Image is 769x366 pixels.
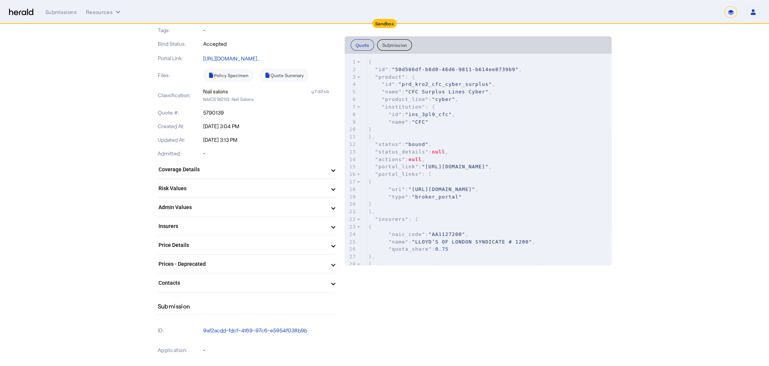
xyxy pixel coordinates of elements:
p: NAICS 812113: Nail Salons [203,95,336,103]
span: "product_line" [382,96,429,102]
span: "naic_code" [388,231,425,237]
span: "status_details" [375,149,429,155]
span: "AA1127200" [429,231,465,237]
span: "[URL][DOMAIN_NAME]" [422,164,489,169]
span: null [432,149,445,155]
span: "institution" [382,104,425,110]
div: 3 [345,73,357,81]
div: 22 [345,216,357,223]
span: : [ [368,216,419,222]
span: } [368,126,372,132]
div: 14 [345,156,357,163]
span: : { [368,104,435,110]
p: Bind Status: [158,40,202,48]
span: "product" [375,74,405,80]
span: 0.75 [435,246,448,252]
div: 23 [345,223,357,231]
div: 21 [345,208,357,216]
div: 18 [345,186,357,193]
span: : , [368,89,492,95]
span: "CFC Surplus Lines Cyber" [405,89,489,95]
a: Quote Summary [259,69,309,82]
mat-expansion-panel-header: Coverage Details [158,160,336,178]
span: "quota_share" [388,246,432,252]
div: 1 [345,58,357,66]
span: : , [368,96,458,102]
span: } [368,201,372,207]
p: Quote #: [158,109,202,116]
span: "broker_portal" [412,194,462,200]
mat-expansion-panel-header: Price Details [158,236,336,254]
span: : , [368,231,469,237]
mat-panel-title: Insurers [158,222,326,230]
span: "cyber" [432,96,455,102]
span: "status" [375,141,402,147]
img: Herald Logo [9,9,33,16]
span: "ins_3pl9_cfc" [405,112,452,117]
p: - [203,150,336,157]
span: "id" [375,67,388,72]
span: : , [368,149,449,155]
p: [DATE] 3:13 PM [203,136,336,144]
mat-expansion-panel-header: Contacts [158,274,336,292]
div: 26 [345,245,357,253]
span: "50d586df-b8d0-46d6-9811-b614ee8739b9" [392,67,519,72]
span: : , [368,141,432,147]
span: "insurers" [375,216,409,222]
span: "[URL][DOMAIN_NAME]" [409,186,475,192]
div: y7d2sb [311,88,336,95]
button: Resources dropdown menu [86,8,122,16]
span: { [368,261,372,267]
div: 4 [345,81,357,88]
div: Nail salons [203,88,228,95]
p: Classification: [158,91,202,99]
span: "uri" [388,186,405,192]
div: 2 [345,66,357,73]
div: Submissions [45,8,77,16]
p: Files: [158,71,202,79]
p: Portal Link: [158,54,202,62]
p: - [203,26,336,34]
h4: Submission [158,302,190,311]
span: "id" [382,81,395,87]
span: : , [368,239,535,245]
span: null [409,157,422,162]
mat-panel-title: Contacts [158,279,326,287]
span: "type" [388,194,409,200]
mat-panel-title: Prices - Deprecated [158,260,326,268]
span: "LLOYD’S OF LONDON SYNDICATE # 1200" [412,239,532,245]
div: 17 [345,178,357,186]
div: 16 [345,171,357,178]
mat-panel-title: Price Details [158,241,326,249]
span: : , [368,164,492,169]
div: 20 [345,200,357,208]
span: { [368,59,372,65]
span: "name" [388,119,409,125]
div: 15 [345,163,357,171]
span: "name" [382,89,402,95]
span: { [368,179,372,185]
div: 24 [345,231,357,238]
span: "portal_link" [375,164,419,169]
span: : [ [368,171,432,177]
p: ID: [158,325,202,336]
a: Policy Specimen [203,69,253,82]
span: : , [368,157,425,162]
button: Submission [377,39,412,51]
p: Admitted: [158,150,202,157]
span: "bound" [405,141,429,147]
span: : { [368,74,415,80]
div: Sandbox [372,19,397,28]
span: "name" [388,239,409,245]
div: 27 [345,253,357,261]
button: Quote [351,39,374,51]
span: }, [368,254,375,259]
p: 9af2acdd-fdcf-4169-97c6-e5954f038b9b [203,327,336,334]
div: 8 [345,111,357,118]
div: 9 [345,118,357,126]
p: Created At: [158,123,202,130]
div: 13 [345,148,357,156]
span: "CFC" [412,119,429,125]
mat-expansion-panel-header: Insurers [158,217,336,235]
mat-expansion-panel-header: Admin Values [158,198,336,216]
